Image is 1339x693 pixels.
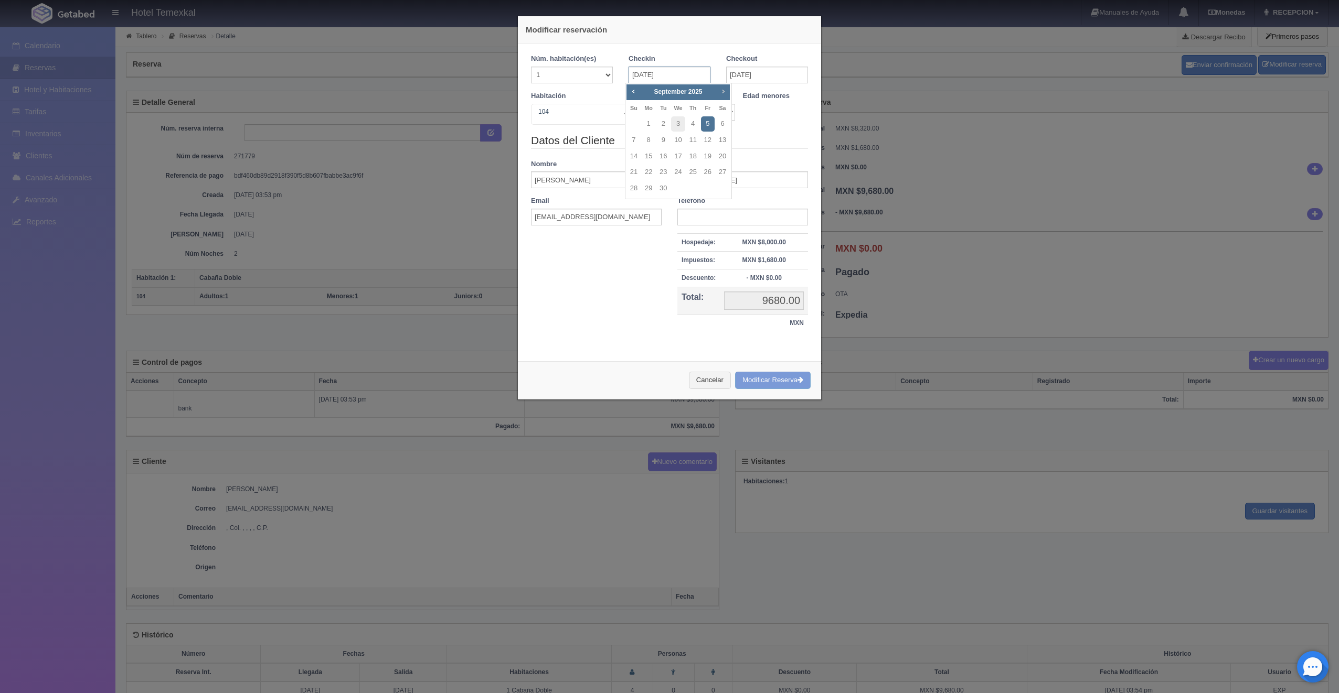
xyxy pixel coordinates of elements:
legend: Datos del Cliente [531,133,808,149]
a: 10 [671,133,685,148]
h4: Modificar reservación [526,24,813,35]
a: 24 [671,165,685,180]
label: Núm. habitación(es) [531,54,596,64]
a: 4 [686,116,700,132]
label: Edad menores [743,91,790,101]
span: Sunday [630,105,637,111]
label: Habitación [531,91,566,101]
th: Total: [677,287,720,315]
input: DD-MM-AAAA [726,67,808,83]
strong: MXN [790,319,804,327]
label: Email [531,196,549,206]
a: 29 [642,181,655,196]
a: 20 [716,149,729,164]
a: 15 [642,149,655,164]
a: 7 [627,133,641,148]
a: 14 [627,149,641,164]
a: 19 [701,149,715,164]
button: Cancelar [689,372,731,389]
span: Next [719,87,727,95]
span: Friday [705,105,710,111]
a: 8 [642,133,655,148]
a: 13 [716,133,729,148]
label: Checkin [629,54,655,64]
th: Descuento: [677,269,720,287]
a: Next [718,85,729,97]
span: Monday [644,105,653,111]
a: 17 [671,149,685,164]
a: 5 [701,116,715,132]
a: 26 [701,165,715,180]
label: Teléfono [677,196,705,206]
input: DD-MM-AAAA [629,67,710,83]
input: Seleccionar hab. [536,106,542,123]
a: 9 [656,133,670,148]
a: 3 [671,116,685,132]
a: 23 [656,165,670,180]
strong: MXN $8,000.00 [742,239,785,246]
th: Hospedaje: [677,233,720,251]
a: 2 [656,116,670,132]
span: 104 [536,106,616,117]
a: 6 [716,116,729,132]
strong: - MXN $0.00 [746,274,781,281]
a: 18 [686,149,700,164]
a: 16 [656,149,670,164]
a: 22 [642,165,655,180]
a: 28 [627,181,641,196]
th: Impuestos: [677,251,720,269]
a: 30 [656,181,670,196]
a: 21 [627,165,641,180]
a: 25 [686,165,700,180]
span: Wednesday [674,105,682,111]
strong: MXN $1,680.00 [742,256,785,264]
span: 2025 [688,88,703,95]
label: Checkout [726,54,757,64]
a: 12 [701,133,715,148]
a: Prev [628,85,639,97]
span: Prev [629,87,637,95]
a: 1 [642,116,655,132]
a: 11 [686,133,700,148]
span: Thursday [689,105,696,111]
span: Saturday [719,105,726,111]
a: 27 [716,165,729,180]
span: September [654,88,686,95]
label: Nombre [531,159,557,169]
span: Tuesday [660,105,666,111]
